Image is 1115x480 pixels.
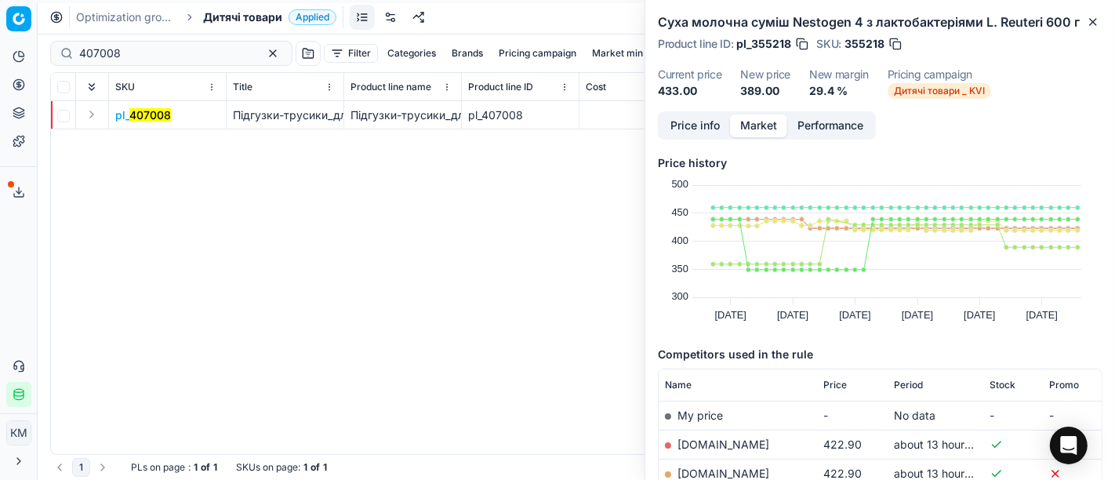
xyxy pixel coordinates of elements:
span: SKUs on page : [236,461,300,474]
h5: Competitors used in the rule [658,347,1102,362]
dd: 433.00 [658,83,721,99]
span: SKU [115,81,135,93]
strong: 1 [323,461,327,474]
span: 422.90 [823,467,862,480]
span: about 13 hours ago [894,438,993,451]
button: Categories [381,44,442,63]
button: pl_407008 [115,107,171,123]
dt: Pricing campaign [888,69,991,80]
text: [DATE] [839,309,870,321]
input: Search by SKU or title [79,45,251,61]
text: 500 [672,178,688,190]
span: Дитячі товари _ KVI [888,83,991,99]
mark: 407008 [129,108,171,122]
span: pl_355218 [736,36,791,52]
span: Stock [990,379,1016,391]
dd: 389.00 [740,83,790,99]
span: Product line ID [468,81,533,93]
span: Product line ID : [658,38,733,49]
span: My price [677,409,723,422]
button: Expand all [82,78,101,96]
span: Name [665,379,692,391]
text: [DATE] [715,309,746,321]
a: [DOMAIN_NAME] [677,467,769,480]
span: Cost [586,81,606,93]
td: - [984,401,1043,430]
button: Brands [445,44,489,63]
button: Price info [660,115,730,137]
strong: of [201,461,210,474]
td: No data [888,401,984,430]
button: Market min price competitor name [586,44,753,63]
a: [DOMAIN_NAME] [677,438,769,451]
h5: Price history [658,155,1102,171]
span: Applied [289,9,336,25]
nav: pagination [50,458,112,477]
button: 1 [72,458,90,477]
span: КM [7,421,31,445]
button: Filter [324,44,378,63]
button: Pricing campaign [492,44,583,63]
span: 355218 [844,36,884,52]
div: Підгузки-трусики_для_дівчаток_Huggies_Little_Movers_Pants_5_(12-17_кг)_34_шт. [350,107,455,123]
text: [DATE] [777,309,808,321]
button: Market [730,115,787,137]
div: : [131,461,217,474]
text: 450 [672,206,688,218]
div: 388.32 [586,107,690,123]
strong: of [311,461,320,474]
td: - [1043,401,1102,430]
button: КM [6,420,31,445]
button: Performance [787,115,873,137]
dd: 29.4 % [809,83,869,99]
strong: 1 [194,461,198,474]
dt: New price [740,69,790,80]
dt: Current price [658,69,721,80]
span: 422.90 [823,438,862,451]
text: [DATE] [1026,309,1058,321]
span: Product line name [350,81,431,93]
strong: 1 [213,461,217,474]
strong: 1 [303,461,307,474]
span: PLs on page [131,461,185,474]
text: [DATE] [964,309,995,321]
span: SKU : [816,38,841,49]
span: Title [233,81,252,93]
div: pl_407008 [468,107,572,123]
td: - [817,401,888,430]
span: Дитячі товари [203,9,282,25]
div: Open Intercom Messenger [1050,427,1088,464]
span: Promo [1049,379,1079,391]
button: Expand [82,105,101,124]
span: pl_ [115,107,171,123]
button: Go to previous page [50,458,69,477]
text: 350 [672,263,688,275]
text: 300 [672,290,688,302]
a: Optimization groups [76,9,176,25]
span: Period [894,379,923,391]
dt: New margin [809,69,869,80]
nav: breadcrumb [76,9,336,25]
span: Підгузки-трусики_для_дівчаток_Huggies_Little_Movers_Pants_5_(12-17_кг)_34_шт. [233,108,663,122]
span: Дитячі товариApplied [203,9,336,25]
button: Go to next page [93,458,112,477]
h2: Суха молочна суміш Nestogen 4 з лактобактеріями L. Reuteri 600 г [658,13,1102,31]
span: about 13 hours ago [894,467,993,480]
text: 400 [672,235,688,246]
span: Price [823,379,847,391]
text: [DATE] [902,309,933,321]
